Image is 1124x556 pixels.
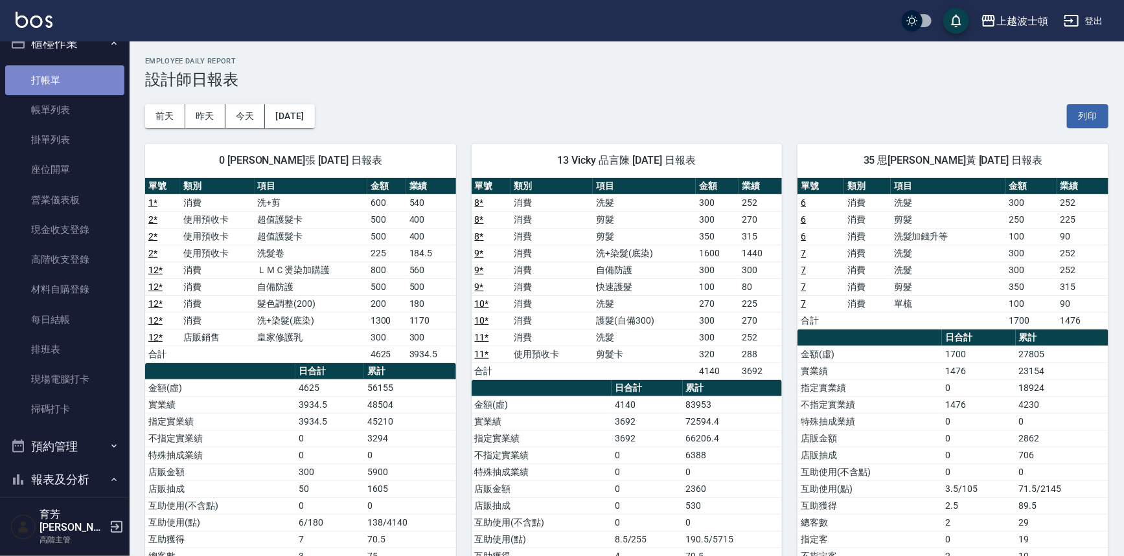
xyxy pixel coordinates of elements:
[145,480,295,497] td: 店販抽成
[942,413,1015,430] td: 0
[1016,463,1108,480] td: 0
[180,245,254,261] td: 使用預收卡
[472,447,612,463] td: 不指定實業績
[255,178,367,195] th: 項目
[180,178,254,195] th: 類別
[1005,261,1057,278] td: 300
[5,245,124,274] a: 高階收支登錄
[797,480,942,497] td: 互助使用(點)
[510,295,593,312] td: 消費
[1057,261,1108,278] td: 252
[612,497,683,514] td: 0
[739,295,783,312] td: 225
[696,211,739,228] td: 300
[844,194,891,211] td: 消費
[942,430,1015,447] td: 0
[295,396,364,413] td: 3934.5
[472,430,612,447] td: 指定實業績
[891,278,1006,295] td: 剪髮
[472,413,612,430] td: 實業績
[1016,447,1108,463] td: 706
[942,379,1015,396] td: 0
[1005,178,1057,195] th: 金額
[1005,228,1057,245] td: 100
[797,346,942,362] td: 金額(虛)
[364,447,455,463] td: 0
[1057,245,1108,261] td: 252
[406,278,456,295] td: 500
[5,274,124,304] a: 材料自購登錄
[1057,278,1108,295] td: 315
[255,312,367,329] td: 洗+染髮(底染)
[255,194,367,211] td: 洗+剪
[593,295,696,312] td: 洗髮
[472,396,612,413] td: 金額(虛)
[5,125,124,155] a: 掛單列表
[593,261,696,278] td: 自備防護
[255,228,367,245] td: 超值護髮卡
[1005,194,1057,211] td: 300
[406,261,456,278] td: 560
[739,245,783,261] td: 1440
[797,362,942,379] td: 實業績
[801,197,806,208] a: 6
[367,211,406,228] td: 500
[5,335,124,364] a: 排班表
[367,228,406,245] td: 500
[696,228,739,245] td: 350
[161,154,441,167] span: 0 [PERSON_NAME]張 [DATE] 日報表
[739,228,783,245] td: 315
[16,12,52,28] img: Logo
[406,194,456,211] td: 540
[367,261,406,278] td: 800
[844,178,891,195] th: 類別
[145,379,295,396] td: 金額(虛)
[942,531,1015,548] td: 0
[891,295,1006,312] td: 單梳
[295,447,364,463] td: 0
[696,346,739,362] td: 320
[1005,211,1057,228] td: 250
[5,463,124,496] button: 報表及分析
[797,497,942,514] td: 互助獲得
[367,295,406,312] td: 200
[180,312,254,329] td: 消費
[683,380,783,397] th: 累計
[1016,480,1108,497] td: 71.5/2145
[1016,413,1108,430] td: 0
[739,362,783,379] td: 3692
[696,245,739,261] td: 1600
[942,346,1015,362] td: 1700
[891,194,1006,211] td: 洗髮
[844,228,891,245] td: 消費
[472,531,612,548] td: 互助使用(點)
[942,514,1015,531] td: 2
[255,261,367,278] td: ＬＭＣ燙染加購護
[40,534,106,546] p: 高階主管
[1005,312,1057,329] td: 1700
[180,261,254,278] td: 消費
[1016,531,1108,548] td: 19
[797,413,942,430] td: 特殊抽成業績
[295,480,364,497] td: 50
[612,430,683,447] td: 3692
[1016,329,1108,346] th: 累計
[797,514,942,531] td: 總客數
[367,178,406,195] th: 金額
[225,104,266,128] button: 今天
[891,211,1006,228] td: 剪髮
[1016,514,1108,531] td: 29
[406,178,456,195] th: 業績
[683,497,783,514] td: 530
[683,514,783,531] td: 0
[255,329,367,346] td: 皇家修護乳
[145,396,295,413] td: 實業績
[1016,362,1108,379] td: 23154
[472,480,612,497] td: 店販金額
[1016,430,1108,447] td: 2862
[364,463,455,480] td: 5900
[180,278,254,295] td: 消費
[801,214,806,225] a: 6
[364,514,455,531] td: 138/4140
[5,65,124,95] a: 打帳單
